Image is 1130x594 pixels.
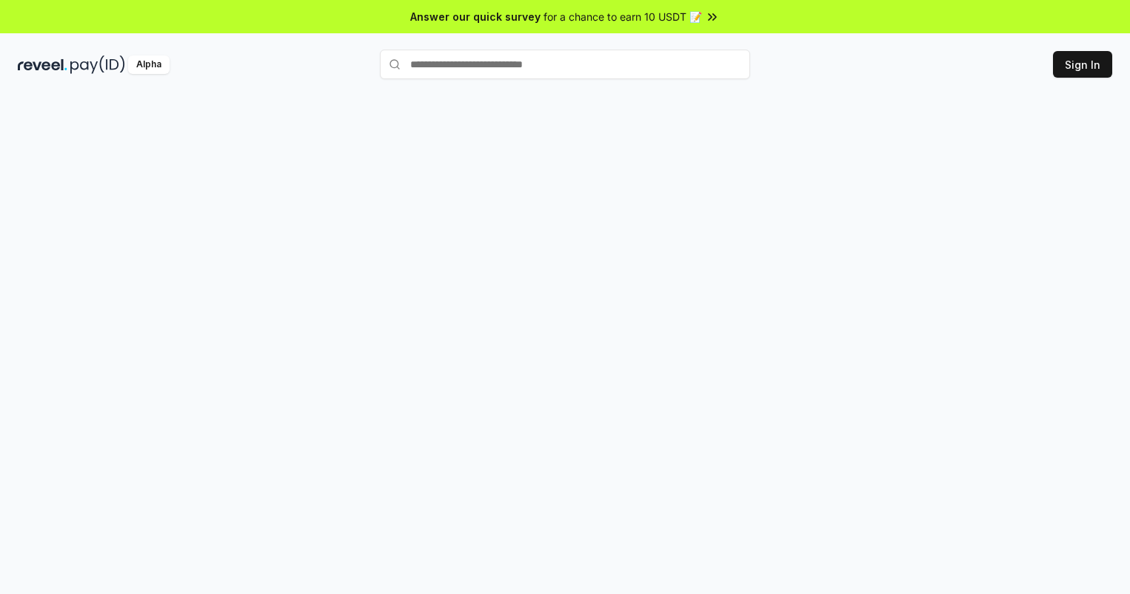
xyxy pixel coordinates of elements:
div: Alpha [128,55,170,74]
img: reveel_dark [18,55,67,74]
span: for a chance to earn 10 USDT 📝 [544,9,702,24]
span: Answer our quick survey [410,9,541,24]
button: Sign In [1053,51,1112,78]
img: pay_id [70,55,125,74]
